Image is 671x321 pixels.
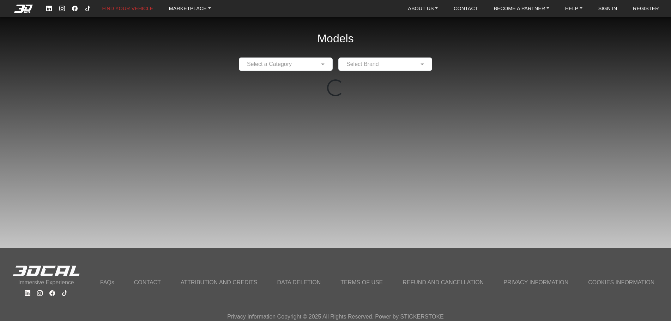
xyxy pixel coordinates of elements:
[176,276,262,289] a: ATTRIBUTION AND CREDITS
[405,3,441,14] a: ABOUT US
[227,313,444,321] p: Privacy Information Copyright © 2025 All Rights Reserved. Power by STICKERSTOKE
[499,276,573,289] a: PRIVACY INFORMATION
[273,276,325,289] a: DATA DELETION
[96,276,119,289] a: FAQs
[336,276,387,289] a: TERMS OF USE
[317,23,353,55] h2: Models
[562,3,585,14] a: HELP
[451,3,480,14] a: CONTACT
[130,276,165,289] a: CONTACT
[398,276,488,289] a: REFUND AND CANCELLATION
[12,278,80,287] p: Immersive Experience
[491,3,552,14] a: BECOME A PARTNER
[166,3,214,14] a: MARKETPLACE
[584,276,659,289] a: COOKIES INFORMATION
[596,3,620,14] a: SIGN IN
[99,3,156,14] a: FIND YOUR VEHICLE
[630,3,662,14] a: REGISTER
